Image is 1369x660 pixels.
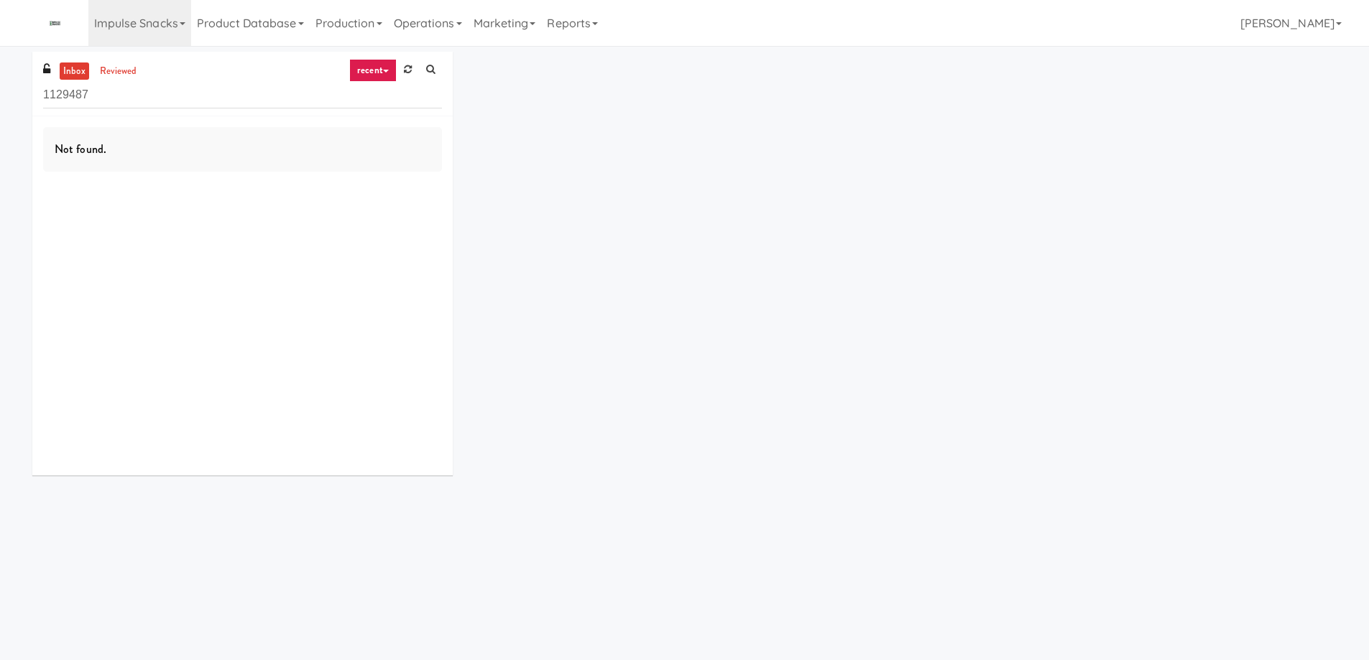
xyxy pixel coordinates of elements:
img: Micromart [32,11,78,36]
a: recent [349,59,397,82]
a: reviewed [96,62,141,80]
input: Search vision orders [43,82,442,108]
a: inbox [60,62,89,80]
span: Not found. [55,141,106,157]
